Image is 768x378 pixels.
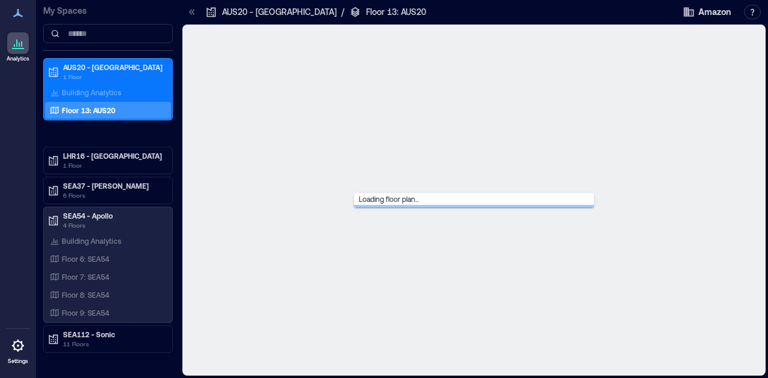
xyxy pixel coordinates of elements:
[62,308,109,317] p: Floor 9: SEA54
[63,190,164,200] p: 6 Floors
[3,29,33,66] a: Analytics
[62,254,109,264] p: Floor 6: SEA54
[62,105,115,115] p: Floor 13: AUS20
[222,6,337,18] p: AUS20 - [GEOGRAPHIC_DATA]
[62,236,121,246] p: Building Analytics
[679,2,734,22] button: Amazon
[63,161,164,170] p: 1 Floor
[63,62,164,72] p: AUS20 - [GEOGRAPHIC_DATA]
[63,329,164,339] p: SEA112 - Sonic
[698,6,731,18] span: Amazon
[366,6,426,18] p: Floor 13: AUS20
[62,272,109,282] p: Floor 7: SEA54
[62,290,109,300] p: Floor 8: SEA54
[63,181,164,190] p: SEA37 - [PERSON_NAME]
[7,55,29,62] p: Analytics
[4,331,32,368] a: Settings
[8,358,28,365] p: Settings
[63,211,164,220] p: SEA54 - Apollo
[63,151,164,161] p: LHR16 - [GEOGRAPHIC_DATA]
[63,339,164,349] p: 11 Floors
[341,6,344,18] p: /
[43,5,173,17] p: My Spaces
[63,72,164,81] p: 1 Floor
[354,190,424,208] span: Loading floor plan...
[62,87,121,97] p: Building Analytics
[63,220,164,230] p: 4 Floors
